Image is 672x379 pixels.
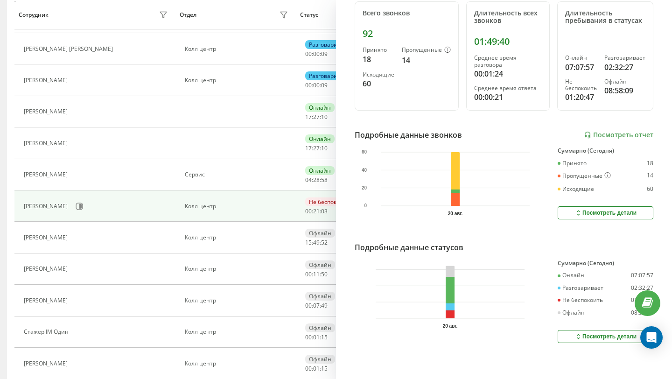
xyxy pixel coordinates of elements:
[313,270,320,278] span: 11
[305,176,312,184] span: 04
[24,297,70,304] div: [PERSON_NAME]
[305,71,354,80] div: Разговаривает
[313,239,320,246] span: 49
[305,239,312,246] span: 15
[402,47,451,54] div: Пропущенные
[558,172,611,180] div: Пропущенные
[185,234,291,241] div: Колл центр
[647,160,653,167] div: 18
[24,171,70,178] div: [PERSON_NAME]
[313,365,320,372] span: 01
[185,297,291,304] div: Колл центр
[321,365,328,372] span: 15
[565,78,597,92] div: Не беспокоить
[305,50,312,58] span: 00
[604,78,645,85] div: Офлайн
[558,272,584,279] div: Онлайн
[363,71,394,78] div: Исходящие
[604,55,645,61] div: Разговаривает
[185,266,291,272] div: Колл центр
[305,292,335,301] div: Офлайн
[402,55,451,66] div: 14
[24,203,70,210] div: [PERSON_NAME]
[180,12,196,18] div: Отдел
[313,113,320,121] span: 27
[321,239,328,246] span: 52
[305,365,328,372] div: : :
[305,323,335,332] div: Офлайн
[24,46,115,52] div: [PERSON_NAME] [PERSON_NAME]
[363,54,394,65] div: 18
[321,144,328,152] span: 10
[305,302,328,309] div: : :
[565,91,597,103] div: 01:20:47
[305,113,312,121] span: 17
[19,12,49,18] div: Сотрудник
[640,326,663,349] div: Open Intercom Messenger
[305,197,353,206] div: Не беспокоить
[305,260,335,269] div: Офлайн
[558,160,587,167] div: Принято
[474,9,542,25] div: Длительность всех звонков
[313,81,320,89] span: 00
[321,302,328,309] span: 49
[574,209,637,217] div: Посмотреть детали
[305,166,335,175] div: Онлайн
[363,47,394,53] div: Принято
[558,297,603,303] div: Не беспокоить
[305,177,328,183] div: : :
[305,40,354,49] div: Разговаривает
[24,266,70,272] div: [PERSON_NAME]
[362,168,367,173] text: 40
[305,334,328,341] div: : :
[474,91,542,103] div: 00:00:21
[24,360,70,367] div: [PERSON_NAME]
[185,46,291,52] div: Колл центр
[305,144,312,152] span: 17
[305,365,312,372] span: 00
[305,81,312,89] span: 00
[305,51,328,57] div: : :
[24,234,70,241] div: [PERSON_NAME]
[565,55,597,61] div: Онлайн
[558,309,585,316] div: Офлайн
[321,81,328,89] span: 09
[321,50,328,58] span: 09
[362,185,367,190] text: 20
[305,207,312,215] span: 00
[185,171,291,178] div: Сервис
[313,144,320,152] span: 27
[558,260,653,267] div: Суммарно (Сегодня)
[305,82,328,89] div: : :
[631,309,653,316] div: 08:58:09
[448,211,463,216] text: 20 авг.
[305,134,335,143] div: Онлайн
[474,55,542,68] div: Среднее время разговора
[305,208,328,215] div: : :
[305,270,312,278] span: 00
[474,85,542,91] div: Среднее время ответа
[185,360,291,367] div: Колл центр
[300,12,318,18] div: Статус
[24,108,70,115] div: [PERSON_NAME]
[355,129,462,140] div: Подробные данные звонков
[185,203,291,210] div: Колл центр
[363,28,451,39] div: 92
[355,242,463,253] div: Подробные данные статусов
[185,77,291,84] div: Колл центр
[305,333,312,341] span: 00
[474,36,542,47] div: 01:49:40
[443,323,458,329] text: 20 авг.
[313,50,320,58] span: 00
[313,333,320,341] span: 01
[24,140,70,147] div: [PERSON_NAME]
[584,131,653,139] a: Посмотреть отчет
[305,229,335,238] div: Офлайн
[364,204,367,209] text: 0
[313,176,320,184] span: 28
[305,355,335,364] div: Офлайн
[604,85,645,96] div: 08:58:09
[305,239,328,246] div: : :
[305,114,328,120] div: : :
[565,62,597,73] div: 07:07:57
